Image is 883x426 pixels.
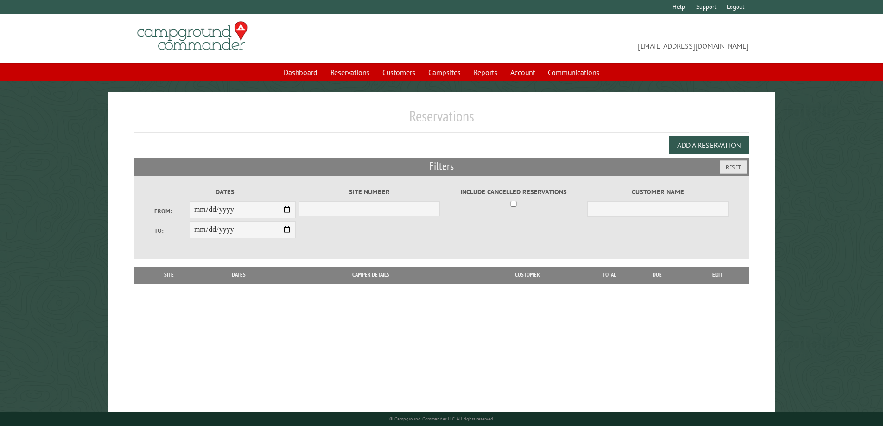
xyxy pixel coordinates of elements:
[542,64,605,81] a: Communications
[377,64,421,81] a: Customers
[134,18,250,54] img: Campground Commander
[720,160,747,174] button: Reset
[443,187,584,197] label: Include Cancelled Reservations
[628,267,686,283] th: Due
[278,64,323,81] a: Dashboard
[686,267,749,283] th: Edit
[468,64,503,81] a: Reports
[423,64,466,81] a: Campsites
[139,267,199,283] th: Site
[134,107,749,133] h1: Reservations
[299,187,440,197] label: Site Number
[505,64,540,81] a: Account
[325,64,375,81] a: Reservations
[463,267,591,283] th: Customer
[442,25,749,51] span: [EMAIL_ADDRESS][DOMAIN_NAME]
[591,267,628,283] th: Total
[154,226,190,235] label: To:
[669,136,749,154] button: Add a Reservation
[279,267,463,283] th: Camper Details
[587,187,729,197] label: Customer Name
[199,267,279,283] th: Dates
[154,187,296,197] label: Dates
[134,158,749,175] h2: Filters
[389,416,494,422] small: © Campground Commander LLC. All rights reserved.
[154,207,190,216] label: From:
